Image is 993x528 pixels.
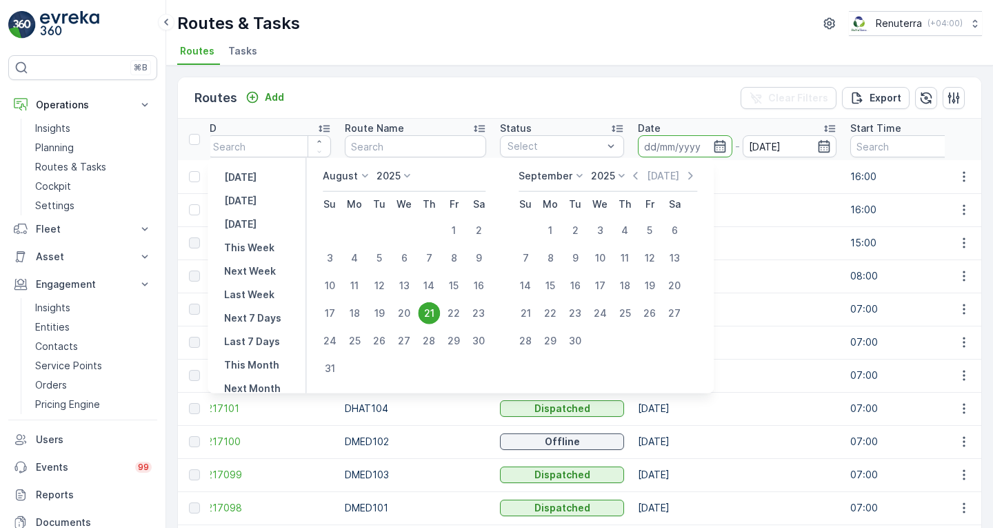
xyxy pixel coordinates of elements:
div: Toggle Row Selected [189,271,200,282]
a: Reports [8,481,157,509]
p: Routes & Tasks [177,12,300,35]
div: Toggle Row Selected [189,469,200,480]
div: 6 [393,247,415,269]
p: Last 7 Days [224,335,280,349]
p: Last Week [224,288,274,302]
div: 9 [468,247,490,269]
button: Next 7 Days [219,310,287,326]
a: Planning [30,138,157,157]
p: Insights [35,121,70,135]
img: Screenshot_2024-07-26_at_13.33.01.png [849,16,870,31]
p: Reports [36,488,152,502]
button: Fleet [8,215,157,243]
div: 8 [539,247,561,269]
td: DMED102 [338,425,493,458]
button: Renuterra(+04:00) [849,11,982,36]
td: 07:00 [843,326,981,359]
div: 10 [589,247,611,269]
div: 4 [343,247,365,269]
p: This Month [224,358,279,372]
p: Routes & Tasks [35,160,106,174]
th: Thursday [417,192,441,217]
div: 30 [468,330,490,352]
p: Renuterra [876,17,922,30]
a: Cockpit [30,177,157,196]
td: 07:00 [843,392,981,425]
td: DHAT104 [338,392,493,425]
div: 16 [564,275,586,297]
p: Asset [36,250,130,264]
div: 1 [539,219,561,242]
div: 11 [614,247,636,269]
td: 07:00 [843,458,981,491]
div: 7 [514,247,536,269]
td: [DATE] [631,226,843,260]
a: 217100 [207,435,331,449]
a: Insights [30,119,157,138]
p: Add [265,90,284,104]
div: 20 [663,275,685,297]
p: [DATE] [224,194,257,208]
td: 07:00 [843,425,981,458]
p: 2025 [377,169,401,183]
div: 27 [663,302,685,324]
td: 07:00 [843,293,981,326]
button: Export [842,87,910,109]
p: ( +04:00 ) [927,18,963,29]
button: Add [240,89,290,106]
button: This Week [219,239,280,256]
p: Settings [35,199,74,213]
p: Status [500,121,532,135]
p: Fleet [36,222,130,236]
span: Routes [180,44,214,58]
div: 26 [639,302,661,324]
p: Routes [194,88,237,108]
p: Next Month [224,382,281,395]
div: 30 [564,330,586,352]
div: 20 [393,302,415,324]
p: Entities [35,320,70,334]
div: 21 [418,302,440,324]
input: Search [850,135,974,157]
input: Search [345,135,486,157]
div: 17 [319,302,341,324]
td: [DATE] [631,392,843,425]
button: Dispatched [500,400,624,417]
th: Monday [538,192,563,217]
a: Events99 [8,453,157,481]
p: Route Name [345,121,404,135]
th: Sunday [317,192,342,217]
div: 21 [514,302,536,324]
div: Toggle Row Selected [189,337,200,348]
p: Clear Filters [768,91,828,105]
button: Dispatched [500,467,624,483]
th: Friday [441,192,466,217]
p: Cockpit [35,179,71,193]
p: Dispatched [534,402,590,415]
td: [DATE] [631,160,843,193]
div: 12 [639,247,661,269]
div: Toggle Row Selected [189,403,200,414]
div: 26 [368,330,390,352]
a: 217098 [207,501,331,515]
td: 08:00 [843,260,981,293]
p: Contacts [35,340,78,353]
div: 22 [443,302,465,324]
p: Service Points [35,359,102,373]
div: 5 [639,219,661,242]
div: 13 [663,247,685,269]
div: 19 [368,302,390,324]
div: 28 [514,330,536,352]
div: 2 [468,219,490,242]
button: Yesterday [219,169,262,186]
p: Engagement [36,277,130,291]
div: 4 [614,219,636,242]
p: [DATE] [647,169,679,183]
div: 10 [319,275,341,297]
a: 217101 [207,402,331,415]
button: Today [219,193,262,209]
div: 29 [443,330,465,352]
